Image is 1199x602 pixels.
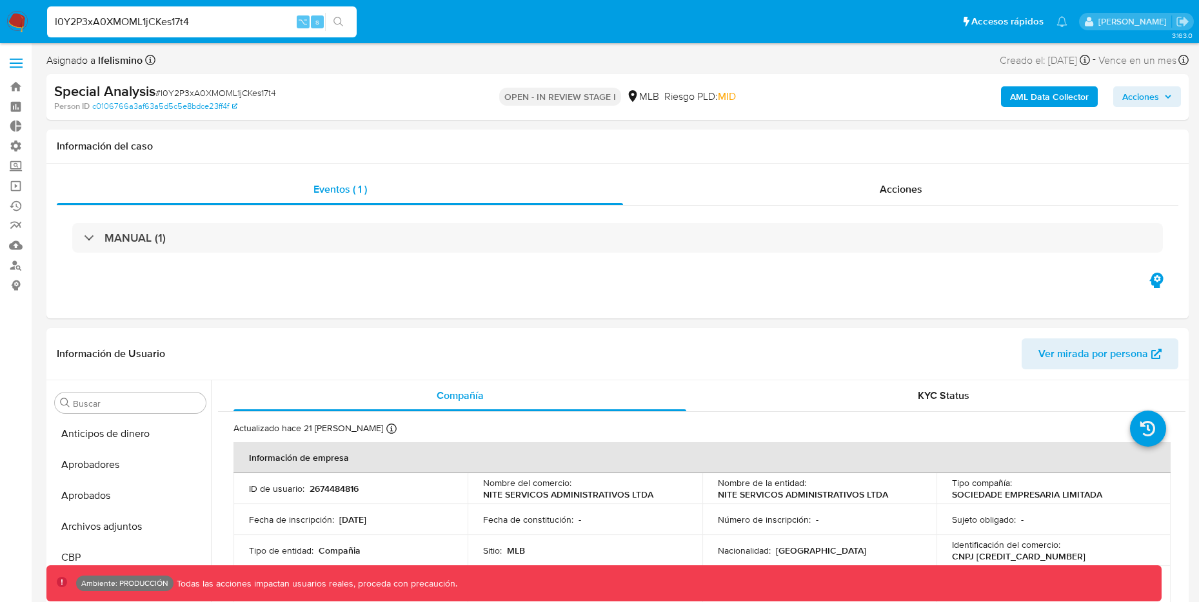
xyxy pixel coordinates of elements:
p: Sitio : [483,545,502,556]
b: lfelismino [95,53,143,68]
p: [DATE] [339,514,366,525]
span: Asignado a [46,53,143,68]
a: Notificaciones [1056,16,1067,27]
h1: Información del caso [57,140,1178,153]
button: AML Data Collector [1001,86,1098,107]
span: Riesgo PLD: [664,90,736,104]
p: NITE SERVICOS ADMINISTRATIVOS LTDA [718,489,888,500]
button: search-icon [325,13,352,31]
p: Ambiente: PRODUCCIÓN [81,581,168,586]
span: ⌥ [298,15,308,28]
h1: Información de Usuario [57,347,165,360]
button: Aprobados [50,480,211,511]
span: Ver mirada por persona [1038,338,1148,369]
button: Anticipos de dinero [50,418,211,449]
p: Número de inscripción : [718,514,811,525]
p: MLB [507,545,525,556]
p: Nacionalidad : [718,545,771,556]
p: Nombre de la entidad : [718,477,806,489]
span: Acciones [880,182,922,197]
p: Nombre del comercio : [483,477,571,489]
span: Compañía [437,388,484,403]
p: Todas las acciones impactan usuarios reales, proceda con precaución. [173,578,457,590]
div: Creado el: [DATE] [1000,52,1090,69]
p: OPEN - IN REVIEW STAGE I [499,88,621,106]
p: Tipo compañía : [952,477,1012,489]
button: Aprobadores [50,449,211,480]
p: [GEOGRAPHIC_DATA] [776,545,866,556]
p: Actualizado hace 21 [PERSON_NAME] [233,422,383,434]
span: s [315,15,319,28]
input: Buscar [73,398,201,409]
span: KYC Status [918,388,969,403]
p: Sujeto obligado : [952,514,1016,525]
span: Eventos ( 1 ) [313,182,367,197]
p: - [1021,514,1024,525]
span: Accesos rápidos [971,15,1044,28]
th: Información de empresa [233,442,1171,473]
b: Person ID [54,101,90,112]
span: MID [718,89,736,104]
p: Identificación del comercio : [952,539,1060,550]
p: SOCIEDADE EMPRESARIA LIMITADA [952,489,1102,500]
button: Buscar [60,398,70,408]
p: Compañia [319,545,361,556]
a: c0106766a3af63a5d5c5e8bdce23ff4f [92,101,237,112]
h3: MANUAL (1) [104,231,166,245]
div: MLB [626,90,659,104]
span: # I0Y2P3xA0XMOML1jCKes17t4 [155,86,276,99]
p: Fecha de constitución : [483,514,573,525]
p: luis.birchenz@mercadolibre.com [1098,15,1171,28]
input: Buscar usuario o caso... [47,14,357,30]
p: 2674484816 [310,483,359,494]
a: Salir [1176,15,1189,28]
p: - [579,514,581,525]
button: Acciones [1113,86,1181,107]
p: Fecha de inscripción : [249,514,334,525]
p: CNPJ [CREDIT_CARD_NUMBER] [952,550,1085,562]
p: NITE SERVICOS ADMINISTRATIVOS LTDA [483,489,653,500]
button: CBP [50,542,211,573]
p: ID de usuario : [249,483,304,494]
span: - [1093,52,1096,69]
p: - [816,514,818,525]
span: Vence en un mes [1098,53,1176,68]
p: Tipo de entidad : [249,545,313,556]
b: Special Analysis [54,81,155,101]
div: MANUAL (1) [72,223,1163,253]
span: Acciones [1122,86,1159,107]
button: Archivos adjuntos [50,511,211,542]
b: AML Data Collector [1010,86,1089,107]
button: Ver mirada por persona [1022,338,1178,369]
